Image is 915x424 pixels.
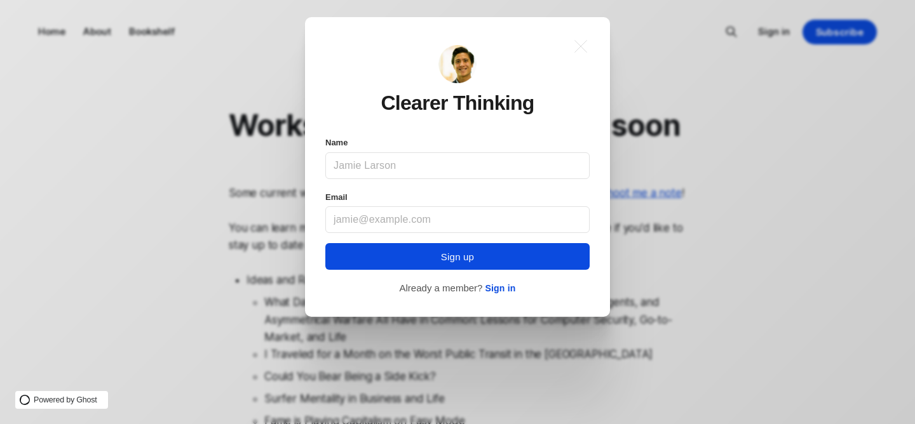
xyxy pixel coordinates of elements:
[400,280,483,296] div: Already a member?
[438,45,477,83] img: Clearer Thinking
[325,189,348,206] label: Email
[485,284,515,294] span: Sign in
[325,152,590,179] input: Name
[485,280,515,296] button: Sign in
[325,206,590,233] input: Email
[15,391,108,409] a: Powered by Ghost
[325,135,348,151] label: Name
[325,243,590,270] button: Sign up
[381,92,534,114] h1: Clearer Thinking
